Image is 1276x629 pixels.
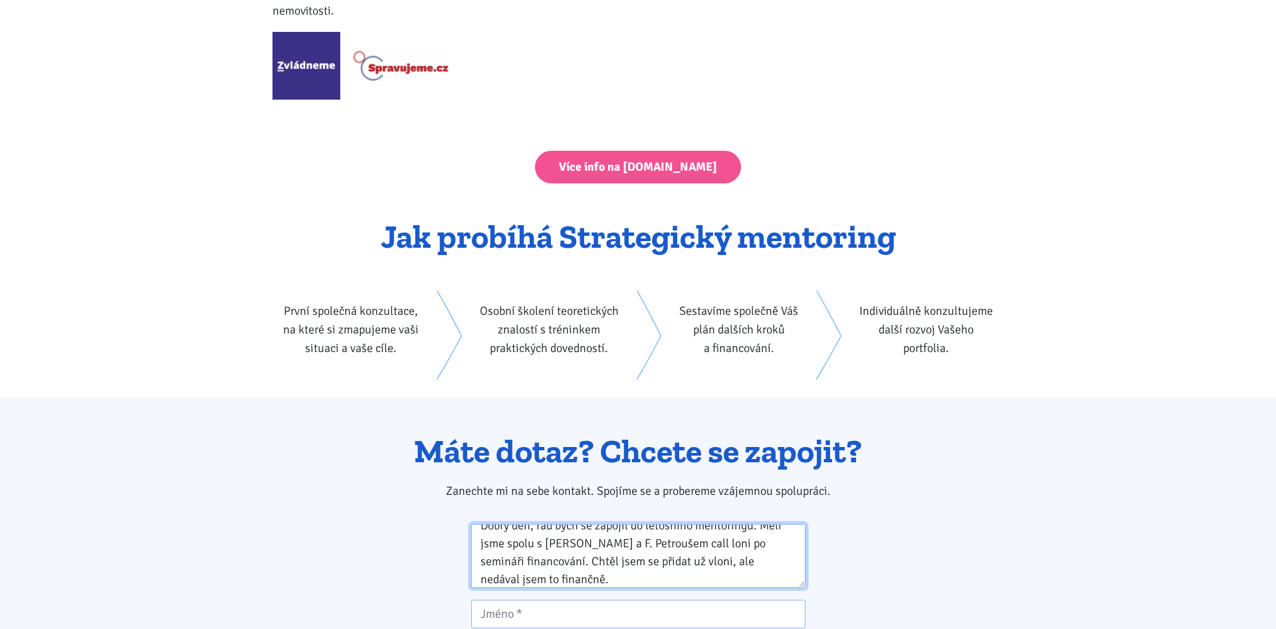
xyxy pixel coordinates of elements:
p: Sestavíme společně Váš plán dalších kroků a financování. [679,302,798,357]
a: Více info na [DOMAIN_NAME] [535,151,741,183]
p: Individuálně konzultujeme další rozvoj Vašeho portfolia. [859,302,993,357]
p: Zanechte mi na sebe kontakt. Spojíme se a probereme vzájemnou spolupráci. [446,470,831,512]
p: První společná konzultace, na které si zmapujeme vaši situaci a vaše cíle. [283,302,419,357]
h3: Máte dotaz? Chcete se zapojit? [408,434,868,470]
p: Osobní školení teoretických znalostí s tréninkem praktických dovedností. [480,302,619,357]
input: Jméno * [471,600,805,628]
